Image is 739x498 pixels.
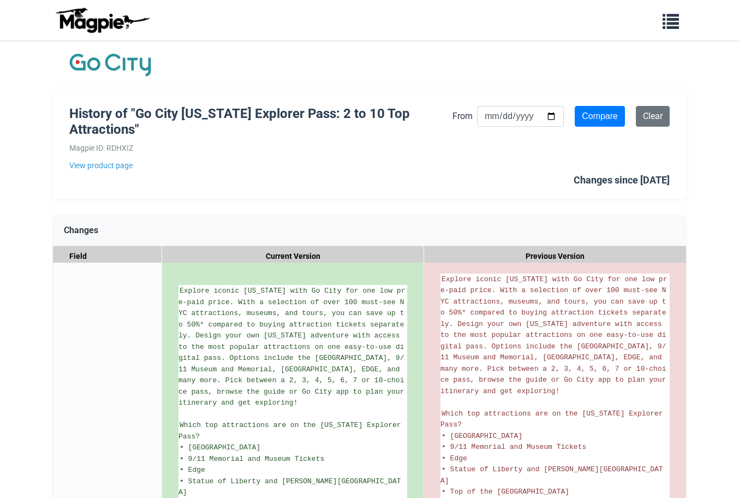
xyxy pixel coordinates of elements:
[424,246,686,266] div: Previous Version
[440,410,667,429] span: Which top attractions are on the [US_STATE] Explorer Pass?
[636,106,670,127] a: Clear
[574,173,670,188] div: Changes since [DATE]
[180,455,324,463] span: • 9/11 Memorial and Museum Tickets
[162,246,424,266] div: Current Version
[442,454,467,463] span: • Edge
[69,51,151,79] img: Company Logo
[442,443,586,451] span: • 9/11 Memorial and Museum Tickets
[178,421,405,441] span: Which top attractions are on the [US_STATE] Explorer Pass?
[178,477,401,497] span: • Statue of Liberty and [PERSON_NAME][GEOGRAPHIC_DATA]
[180,443,260,452] span: • [GEOGRAPHIC_DATA]
[53,215,686,246] div: Changes
[440,275,670,395] span: Explore iconic [US_STATE] with Go City for one low pre-paid price. With a selection of over 100 m...
[178,287,408,407] span: Explore iconic [US_STATE] with Go City for one low pre-paid price. With a selection of over 100 m...
[452,109,473,123] label: From
[440,465,663,485] span: • Statue of Liberty and [PERSON_NAME][GEOGRAPHIC_DATA]
[53,7,151,33] img: logo-ab69f6fb50320c5b225c76a69d11143b.png
[53,246,162,266] div: Field
[69,159,452,171] a: View product page
[442,432,522,440] span: • [GEOGRAPHIC_DATA]
[69,142,452,154] div: Magpie ID: RDHXIZ
[69,106,452,138] h1: History of "Go City [US_STATE] Explorer Pass: 2 to 10 Top Attractions"
[180,466,205,474] span: • Edge
[575,106,625,127] input: Compare
[442,488,569,496] span: • Top of the [GEOGRAPHIC_DATA]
